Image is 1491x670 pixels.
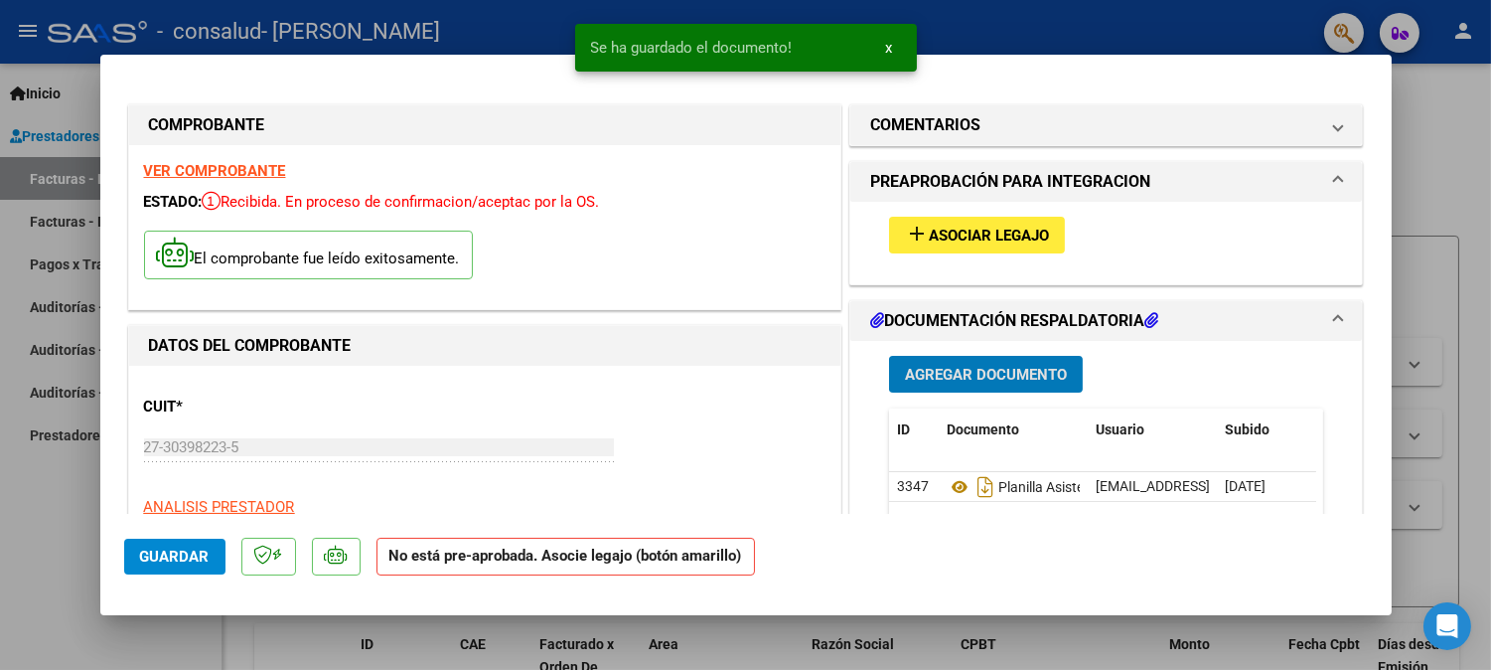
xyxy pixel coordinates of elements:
[939,409,1088,451] datatable-header-cell: Documento
[947,479,1110,495] span: Planilla Asistencia
[149,115,265,134] strong: COMPROBANTE
[1096,478,1432,494] span: [EMAIL_ADDRESS][DOMAIN_NAME] - [PERSON_NAME]
[972,471,998,503] i: Descargar documento
[144,396,349,419] p: CUIT
[1225,478,1266,494] span: [DATE]
[1423,602,1471,650] div: Open Intercom Messenger
[870,309,1158,333] h1: DOCUMENTACIÓN RESPALDATORIA
[149,336,352,355] strong: DATOS DEL COMPROBANTE
[889,356,1083,393] button: Agregar Documento
[124,539,225,575] button: Guardar
[889,217,1065,253] button: Asociar Legajo
[376,538,755,577] strong: No está pre-aprobada. Asocie legajo (botón amarillo)
[144,231,473,279] p: El comprobante fue leído exitosamente.
[140,548,210,566] span: Guardar
[850,301,1363,341] mat-expansion-panel-header: DOCUMENTACIÓN RESPALDATORIA
[870,113,980,137] h1: COMENTARIOS
[905,366,1067,384] span: Agregar Documento
[905,222,929,246] mat-icon: add
[897,478,929,494] span: 3347
[144,193,203,211] span: ESTADO:
[850,202,1363,284] div: PREAPROBACIÓN PARA INTEGRACION
[947,421,1019,437] span: Documento
[1217,409,1316,451] datatable-header-cell: Subido
[870,30,909,66] button: x
[591,38,793,58] span: Se ha guardado el documento!
[1096,421,1144,437] span: Usuario
[203,193,600,211] span: Recibida. En proceso de confirmacion/aceptac por la OS.
[850,162,1363,202] mat-expansion-panel-header: PREAPROBACIÓN PARA INTEGRACION
[886,39,893,57] span: x
[897,421,910,437] span: ID
[929,227,1049,245] span: Asociar Legajo
[1225,421,1269,437] span: Subido
[1088,409,1217,451] datatable-header-cell: Usuario
[144,498,295,516] span: ANALISIS PRESTADOR
[144,162,286,180] a: VER COMPROBANTE
[850,105,1363,145] mat-expansion-panel-header: COMENTARIOS
[889,409,939,451] datatable-header-cell: ID
[870,170,1150,194] h1: PREAPROBACIÓN PARA INTEGRACION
